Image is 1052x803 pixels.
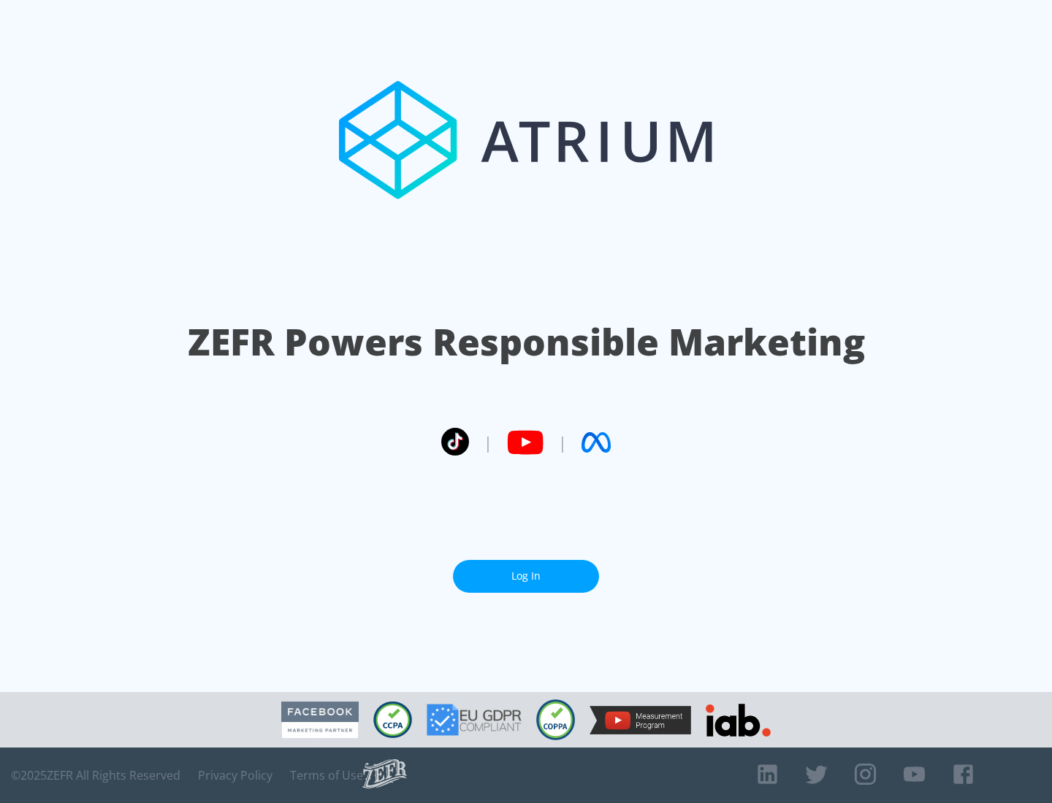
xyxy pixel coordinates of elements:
img: COPPA Compliant [536,699,575,740]
a: Log In [453,560,599,593]
a: Privacy Policy [198,768,272,783]
span: | [484,431,492,453]
img: IAB [706,704,771,737]
img: YouTube Measurement Program [590,706,691,734]
img: GDPR Compliant [427,704,522,736]
a: Terms of Use [290,768,363,783]
span: © 2025 ZEFR All Rights Reserved [11,768,180,783]
img: Facebook Marketing Partner [281,702,359,739]
span: | [558,431,567,453]
img: CCPA Compliant [373,702,412,738]
h1: ZEFR Powers Responsible Marketing [188,317,865,367]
